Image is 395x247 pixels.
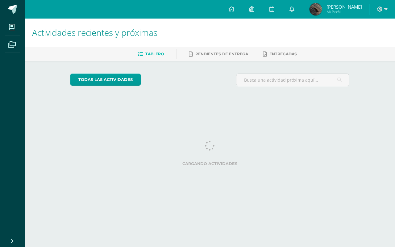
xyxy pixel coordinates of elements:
a: todas las Actividades [70,74,141,86]
span: Entregadas [269,52,297,56]
span: Pendientes de entrega [195,52,248,56]
a: Entregadas [263,49,297,59]
input: Busca una actividad próxima aquí... [236,74,349,86]
a: Pendientes de entrega [189,49,248,59]
label: Cargando actividades [70,161,350,166]
span: Actividades recientes y próximas [32,27,157,38]
span: [PERSON_NAME] [326,4,362,10]
a: Tablero [138,49,164,59]
span: Tablero [145,52,164,56]
span: Mi Perfil [326,9,362,15]
img: df4b85038d825a8216e3ab7c7d34acc9.png [310,3,322,15]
